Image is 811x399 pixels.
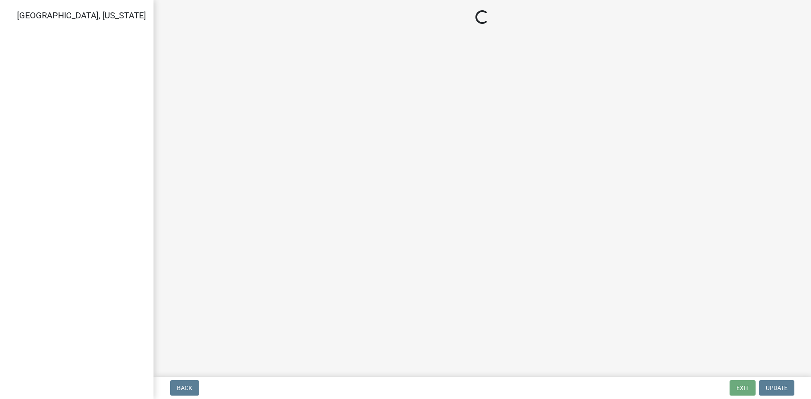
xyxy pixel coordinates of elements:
[766,384,788,391] span: Update
[177,384,192,391] span: Back
[730,380,756,396] button: Exit
[17,10,146,20] span: [GEOGRAPHIC_DATA], [US_STATE]
[759,380,794,396] button: Update
[170,380,199,396] button: Back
